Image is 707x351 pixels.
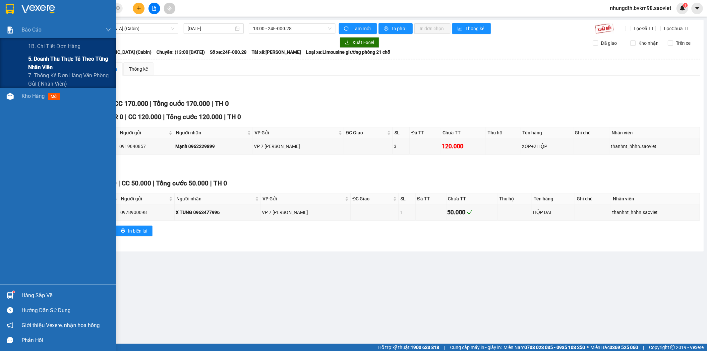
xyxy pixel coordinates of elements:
[410,127,441,138] th: Đã TT
[643,344,644,351] span: |
[352,39,374,46] span: Xuất Excel
[133,3,145,14] button: plus
[352,25,372,32] span: Làm mới
[48,93,60,100] span: mới
[176,129,246,136] span: Người nhận
[163,113,165,121] span: |
[116,5,120,12] span: close-circle
[7,27,14,34] img: solution-icon
[611,143,699,150] div: thanhnt_hhhn.saoviet
[167,6,172,11] span: aim
[122,179,151,187] span: CC 50.000
[345,40,350,45] span: download
[262,209,349,216] div: VP 7 [PERSON_NAME]
[533,209,574,216] div: HỘP DÀI
[150,100,151,107] span: |
[22,335,111,345] div: Phản hồi
[120,209,173,216] div: 0978900098
[129,65,148,73] div: Thống kê
[573,127,610,138] th: Ghi chú
[22,93,45,99] span: Kho hàng
[175,143,252,150] div: Mạnh 0962229899
[587,346,589,349] span: ⚪️
[28,42,81,50] span: 1B. Chi tiết đơn hàng
[441,127,486,138] th: Chưa TT
[411,345,439,350] strong: 1900 633 818
[88,5,160,16] b: [DOMAIN_NAME]
[590,344,638,351] span: Miền Bắc
[261,204,351,220] td: VP 7 Phạm Văn Đồng
[120,129,167,136] span: Người gửi
[116,6,120,10] span: close-circle
[400,209,414,216] div: 1
[498,193,532,204] th: Thu hộ
[352,195,392,202] span: ĐC Giao
[4,38,53,49] h2: A5KBRMHP
[263,195,344,202] span: VP Gửi
[306,48,390,56] span: Loại xe: Limousine giường phòng 21 chỗ
[524,345,585,350] strong: 0708 023 035 - 0935 103 250
[153,179,154,187] span: |
[253,138,344,154] td: VP 7 Phạm Văn Đồng
[447,208,496,217] div: 50.000
[532,193,575,204] th: Tên hàng
[384,26,389,32] span: printer
[611,193,700,204] th: Nhân viên
[137,6,141,11] span: plus
[378,344,439,351] span: Hỗ trợ kỹ thuật:
[662,25,690,32] span: Lọc Chưa TT
[103,179,117,187] span: CR 0
[446,193,498,204] th: Chưa TT
[605,4,677,12] span: nhungdth.bvkm98.saoviet
[213,179,227,187] span: TH 0
[210,48,247,56] span: Số xe: 24F-000.28
[119,143,173,150] div: 0919040857
[110,113,123,121] span: CR 0
[379,23,413,34] button: printerIn phơi
[444,344,445,351] span: |
[211,100,213,107] span: |
[28,71,111,88] span: 7. Thống kê đơn hàng văn phòng gửi ( Nhân viên)
[522,143,572,150] div: XỐP+2 HỘP
[392,25,407,32] span: In phơi
[166,113,222,121] span: Tổng cước 120.000
[118,179,120,187] span: |
[457,26,463,32] span: bar-chart
[121,228,125,234] span: printer
[684,3,686,8] span: 1
[164,3,175,14] button: aim
[254,143,343,150] div: VP 7 [PERSON_NAME]
[121,195,168,202] span: Người gửi
[125,113,127,121] span: |
[215,100,229,107] span: TH 0
[35,38,160,80] h2: VP Nhận: VP 7 [PERSON_NAME]
[115,226,152,236] button: printerIn biên lai
[399,193,415,204] th: SL
[156,48,205,56] span: Chuyến: (13:00 [DATE])
[114,100,148,107] span: CC 170.000
[7,93,14,100] img: warehouse-icon
[176,195,254,202] span: Người nhận
[255,129,337,136] span: VP Gửi
[691,3,703,14] button: caret-down
[252,48,301,56] span: Tài xế: [PERSON_NAME]
[188,25,234,32] input: 14/08/2025
[414,23,450,34] button: In đơn chọn
[466,25,486,32] span: Thống kê
[340,37,379,48] button: downloadXuất Excel
[595,23,614,34] img: 9k=
[224,113,226,121] span: |
[40,16,81,27] b: Sao Việt
[22,26,41,34] span: Báo cáo
[128,227,147,235] span: In biên lai
[610,127,700,138] th: Nhân viên
[7,307,13,314] span: question-circle
[467,209,473,215] span: check
[22,321,100,329] span: Giới thiệu Vexere, nhận hoa hồng
[610,345,638,350] strong: 0369 525 060
[598,39,619,47] span: Đã giao
[683,3,688,8] sup: 1
[394,143,408,150] div: 3
[452,23,491,34] button: bar-chartThống kê
[227,113,241,121] span: TH 0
